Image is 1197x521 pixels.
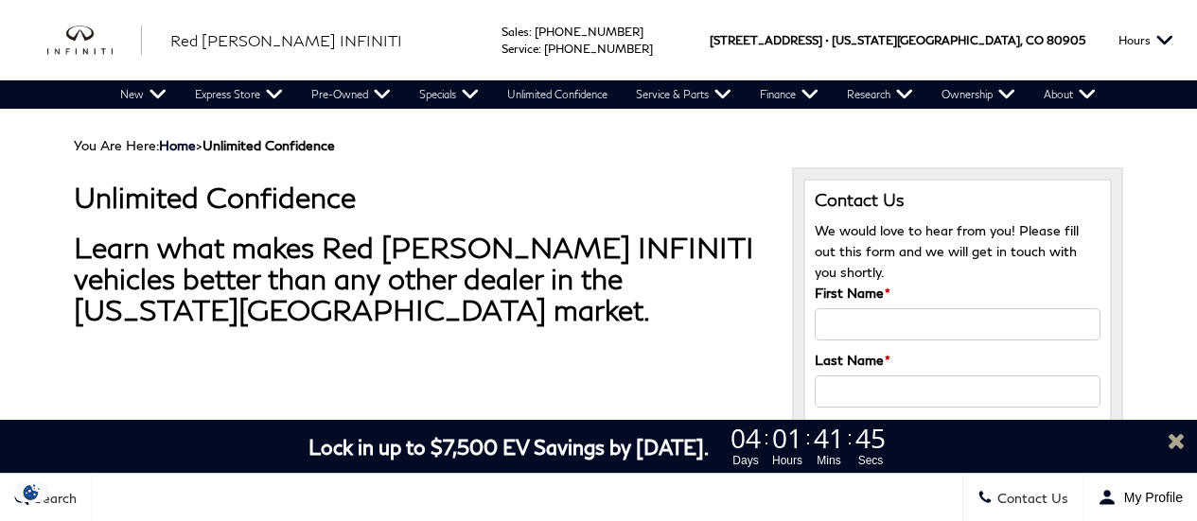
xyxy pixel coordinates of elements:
[927,80,1030,109] a: Ownership
[815,283,890,304] label: First Name
[769,425,805,451] span: 01
[502,42,538,56] span: Service
[170,29,402,52] a: Red [PERSON_NAME] INFINITI
[728,425,764,451] span: 04
[746,80,833,109] a: Finance
[106,80,1110,109] nav: Main Navigation
[847,424,853,452] span: :
[815,350,890,371] label: Last Name
[170,31,402,49] span: Red [PERSON_NAME] INFINITI
[1165,429,1188,452] a: Close
[811,452,847,469] span: Mins
[308,435,709,459] span: Lock in up to $7,500 EV Savings by [DATE].
[993,490,1068,506] span: Contact Us
[1083,474,1197,521] button: Open user profile menu
[833,80,927,109] a: Research
[9,482,53,502] img: Opt-Out Icon
[853,425,889,451] span: 45
[538,42,541,56] span: :
[815,222,1079,280] span: We would love to hear from you! Please fill out this form and we will get in touch with you shortly.
[74,137,1123,153] div: Breadcrumbs
[535,25,643,39] a: [PHONE_NUMBER]
[405,80,493,109] a: Specials
[29,490,77,506] span: Search
[47,26,142,56] a: infiniti
[502,25,529,39] span: Sales
[181,80,297,109] a: Express Store
[853,452,889,469] span: Secs
[728,452,764,469] span: Days
[493,80,622,109] a: Unlimited Confidence
[815,417,854,438] label: Email
[544,42,653,56] a: [PHONE_NUMBER]
[159,137,335,153] span: >
[805,424,811,452] span: :
[297,80,405,109] a: Pre-Owned
[811,425,847,451] span: 41
[202,137,335,153] strong: Unlimited Confidence
[1030,80,1110,109] a: About
[9,482,53,502] section: Click to Open Cookie Consent Modal
[815,190,1100,211] h3: Contact Us
[74,182,764,213] h1: Unlimited Confidence
[106,80,181,109] a: New
[710,33,1085,47] a: [STREET_ADDRESS] • [US_STATE][GEOGRAPHIC_DATA], CO 80905
[74,137,335,153] span: You Are Here:
[529,25,532,39] span: :
[622,80,746,109] a: Service & Parts
[47,26,142,56] img: INFINITI
[74,230,754,326] strong: Learn what makes Red [PERSON_NAME] INFINITI vehicles better than any other dealer in the [US_STAT...
[159,137,196,153] a: Home
[769,452,805,469] span: Hours
[764,424,769,452] span: :
[1117,490,1183,505] span: My Profile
